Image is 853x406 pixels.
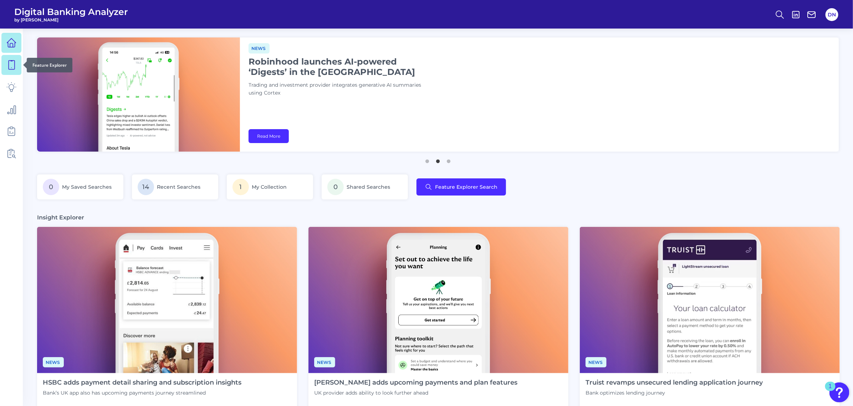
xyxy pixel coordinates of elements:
[227,174,313,199] a: 1My Collection
[435,184,497,190] span: Feature Explorer Search
[138,179,154,195] span: 14
[829,382,849,402] button: Open Resource Center, 1 new notification
[434,156,441,163] button: 2
[314,390,517,396] p: UK provider adds ability to look further ahead
[314,357,335,367] span: News
[157,184,200,190] span: Recent Searches
[43,379,241,387] h4: HSBC adds payment detail sharing and subscription insights
[322,174,408,199] a: 0Shared Searches
[826,8,838,21] button: DN
[580,227,840,373] img: News - Phone (3).png
[132,174,218,199] a: 14Recent Searches
[249,81,427,97] p: Trading and investment provider integrates generative AI summaries using Cortex
[314,359,335,365] a: News
[308,227,568,373] img: News - Phone (4).png
[586,357,607,367] span: News
[586,390,763,396] p: Bank optimizes lending journey
[249,43,270,54] span: News
[43,359,64,365] a: News
[27,58,72,72] div: Feature Explorer
[233,179,249,195] span: 1
[252,184,287,190] span: My Collection
[417,178,506,196] button: Feature Explorer Search
[37,37,240,152] img: bannerImg
[424,156,431,163] button: 1
[829,386,832,396] div: 1
[43,357,64,367] span: News
[314,379,517,387] h4: [PERSON_NAME] adds upcoming payments and plan features
[327,179,344,195] span: 0
[14,6,128,17] span: Digital Banking Analyzer
[249,56,427,77] h1: Robinhood launches AI-powered ‘Digests’ in the [GEOGRAPHIC_DATA]
[249,45,270,51] a: News
[37,174,123,199] a: 0My Saved Searches
[586,359,607,365] a: News
[37,214,84,221] h3: Insight Explorer
[249,129,289,143] a: Read More
[37,227,297,373] img: News - Phone.png
[14,17,128,22] span: by [PERSON_NAME]
[43,390,241,396] p: Bank’s UK app also has upcoming payments journey streamlined
[43,179,59,195] span: 0
[445,156,452,163] button: 3
[586,379,763,387] h4: Truist revamps unsecured lending application journey
[347,184,390,190] span: Shared Searches
[62,184,112,190] span: My Saved Searches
